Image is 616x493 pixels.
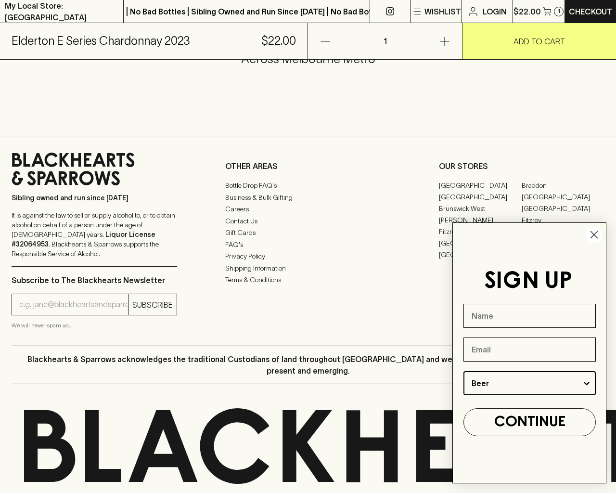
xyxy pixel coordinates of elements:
[12,33,190,49] h5: Elderton E Series Chardonnay 2023
[19,353,597,376] p: Blackhearts & Sparrows acknowledges the traditional Custodians of land throughout [GEOGRAPHIC_DAT...
[463,337,596,362] input: Email
[586,226,603,243] button: Close dialog
[439,160,604,172] p: OUR STORES
[439,191,522,203] a: [GEOGRAPHIC_DATA]
[12,274,177,286] p: Subscribe to The Blackhearts Newsletter
[443,213,616,493] div: FLYOUT Form
[513,36,565,47] p: ADD TO CART
[513,6,541,17] p: $22.00
[472,372,582,395] input: I wanna know more about...
[225,274,391,286] a: Terms & Conditions
[12,193,177,203] p: Sibling owned and run since [DATE]
[483,6,507,17] p: Login
[569,6,612,17] p: Checkout
[558,9,560,14] p: 1
[484,271,572,293] span: SIGN UP
[463,408,596,436] button: CONTINUE
[463,304,596,328] input: Name
[225,239,391,250] a: FAQ's
[128,294,177,315] button: SUBSCRIBE
[132,299,173,311] p: SUBSCRIBE
[439,203,522,214] a: Brunswick West
[225,262,391,274] a: Shipping Information
[12,321,177,330] p: We will never spam you
[225,180,391,192] a: Bottle Drop FAQ's
[225,251,391,262] a: Privacy Policy
[225,160,391,172] p: OTHER AREAS
[225,192,391,203] a: Business & Bulk Gifting
[373,23,397,59] p: 1
[439,249,522,260] a: [GEOGRAPHIC_DATA]
[522,191,604,203] a: [GEOGRAPHIC_DATA]
[19,297,128,312] input: e.g. jane@blackheartsandsparrows.com.au
[261,33,296,49] h5: $22.00
[522,180,604,191] a: Braddon
[522,203,604,214] a: [GEOGRAPHIC_DATA]
[225,227,391,239] a: Gift Cards
[439,226,522,237] a: Fitzroy North
[582,372,591,395] button: Show Options
[424,6,461,17] p: Wishlist
[225,204,391,215] a: Careers
[225,215,391,227] a: Contact Us
[462,23,616,59] button: ADD TO CART
[439,237,522,249] a: [GEOGRAPHIC_DATA]
[12,210,177,259] p: It is against the law to sell or supply alcohol to, or to obtain alcohol on behalf of a person un...
[439,180,522,191] a: [GEOGRAPHIC_DATA]
[439,214,522,226] a: [PERSON_NAME]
